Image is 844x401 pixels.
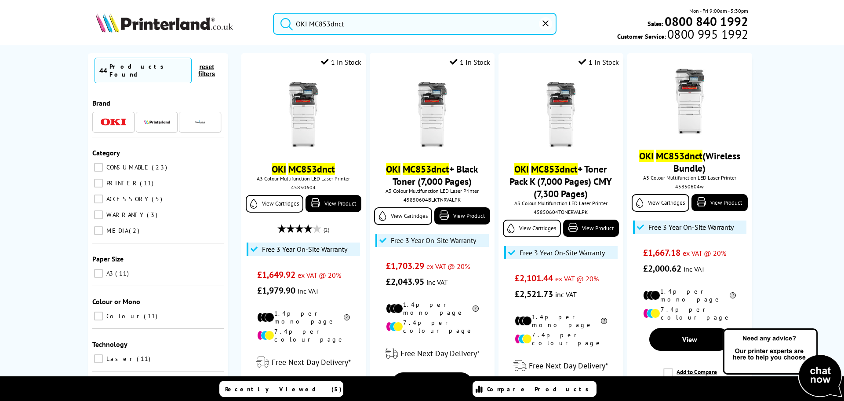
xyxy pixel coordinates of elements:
input: ACCESSORY 5 [94,195,103,203]
div: 1 In Stock [578,58,619,66]
span: 11 [137,355,153,363]
a: View [649,328,730,351]
span: A3 Colour Multifunction LED Laser Printer [503,200,618,206]
span: ex VAT @ 20% [555,274,599,283]
span: Sales: [648,19,663,28]
mark: MC853dnct [288,163,335,175]
span: 3 [147,211,160,219]
span: inc VAT [426,278,448,287]
li: 7.4p per colour page [643,305,736,321]
span: Free 3 Year On-Site Warranty [391,236,476,245]
span: Free Next Day Delivery* [272,357,351,367]
img: Open Live Chat window [721,327,844,399]
span: Technology [92,340,127,349]
a: View Product [691,194,747,211]
li: 1.4p per mono page [515,313,608,329]
a: View Cartridges [246,195,303,213]
span: 5 [152,195,164,203]
span: 11 [140,179,156,187]
a: OKI MC853dnct+ Black Toner (7,000 Pages) [386,163,478,188]
a: View Product [434,207,490,224]
li: 7.4p per colour page [515,331,608,347]
span: A3 Colour Multifunction LED Laser Printer [246,175,361,182]
img: Printerland [144,120,170,124]
span: Paper Size [92,254,124,263]
span: PRINTER [104,179,139,187]
a: View [392,372,473,395]
mark: OKI [386,163,400,175]
a: View Cartridges [503,220,560,237]
img: OKI-MC853dnct-Front-Small.jpg [657,69,723,135]
a: OKI MC853dnct [272,163,335,175]
span: inc VAT [298,287,319,295]
li: 1.4p per mono page [386,301,479,316]
span: WARRANTY [104,211,146,219]
a: Printerland Logo [96,13,262,34]
span: ACCESSORY [104,195,151,203]
span: Free 3 Year On-Site Warranty [520,248,605,257]
span: 44 [99,66,107,75]
input: Colour 11 [94,312,103,320]
input: A3 11 [94,269,103,278]
a: Compare Products [473,381,597,397]
span: 0800 995 1992 [666,30,748,38]
span: Compare Products [487,385,593,393]
span: £1,649.92 [257,269,295,280]
span: Colour [104,312,143,320]
span: Free Next Day Delivery* [529,361,608,371]
span: (2) [324,221,329,238]
span: Free 3 Year On-Site Warranty [648,223,734,232]
span: inc VAT [684,265,705,273]
input: MEDIA 2 [94,226,103,235]
span: Colour or Mono [92,297,140,306]
span: 11 [115,269,131,277]
div: modal_delivery [246,350,361,375]
span: 11 [144,312,160,320]
span: Free 3 Year On-Site Warranty [262,245,347,254]
span: CONSUMABLE [104,163,151,171]
a: View Product [563,220,619,237]
span: £1,667.18 [643,247,680,258]
span: £1,703.29 [386,260,424,272]
label: Add to Compare [663,368,717,385]
span: Mon - Fri 9:00am - 5:30pm [689,7,748,15]
a: 0800 840 1992 [663,17,748,26]
input: CONSUMABLE 23 [94,163,103,172]
span: Free Next Day Delivery* [400,348,480,358]
button: reset filters [192,63,222,78]
mark: MC853dnct [403,163,449,175]
img: OKI [100,118,127,126]
mark: OKI [639,150,654,162]
span: Brand [92,99,110,107]
li: 7.4p per colour page [257,327,350,343]
img: Navigator [195,117,206,128]
a: View Product [306,195,361,212]
b: 0800 840 1992 [665,13,748,29]
span: £2,043.95 [386,276,424,287]
mark: MC853dnct [531,163,578,175]
img: Printerland Logo [96,13,233,33]
span: £2,521.73 [515,288,553,300]
span: 2 [129,227,142,235]
input: Laser 11 [94,354,103,363]
a: View Cartridges [632,194,689,212]
div: 1 In Stock [450,58,490,66]
li: 1.4p per mono page [643,287,736,303]
span: ex VAT @ 20% [298,271,341,280]
span: ex VAT @ 20% [426,262,470,271]
mark: MC853dnct [656,150,702,162]
a: Recently Viewed (5) [219,381,343,397]
input: WARRANTY 3 [94,210,103,219]
span: A3 Colour Multifunction LED Laser Printer [374,188,490,194]
img: OKI-MC853dnct-Front-Small.jpg [528,82,594,148]
div: 45850604TONERVALPK [505,209,616,215]
img: OKI-MC853dnct-Front-Small.jpg [399,82,465,148]
li: 1.4p per mono page [257,309,350,325]
li: 7.4p per colour page [386,319,479,335]
div: 45850604w [634,183,745,190]
div: 45850604 [248,184,359,191]
span: Laser [104,355,136,363]
span: MEDIA [104,227,128,235]
div: modal_delivery [503,353,618,378]
span: ex VAT @ 20% [683,249,726,258]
